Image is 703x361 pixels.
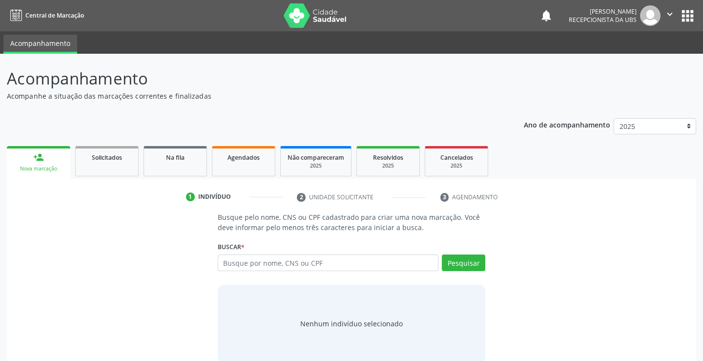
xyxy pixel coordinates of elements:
[373,153,403,162] span: Resolvidos
[166,153,185,162] span: Na fila
[186,192,195,201] div: 1
[7,66,489,91] p: Acompanhamento
[3,35,77,54] a: Acompanhamento
[661,5,679,26] button: 
[569,16,637,24] span: Recepcionista da UBS
[218,212,486,233] p: Busque pelo nome, CNS ou CPF cadastrado para criar uma nova marcação. Você deve informar pelo men...
[440,153,473,162] span: Cancelados
[364,162,413,170] div: 2025
[7,91,489,101] p: Acompanhe a situação das marcações correntes e finalizadas
[218,239,245,255] label: Buscar
[198,192,231,201] div: Indivíduo
[569,7,637,16] div: [PERSON_NAME]
[227,153,260,162] span: Agendados
[92,153,122,162] span: Solicitados
[640,5,661,26] img: img
[664,9,675,20] i: 
[432,162,481,170] div: 2025
[300,319,403,329] div: Nenhum indivíduo selecionado
[33,152,44,163] div: person_add
[442,255,485,271] button: Pesquisar
[7,7,84,23] a: Central de Marcação
[288,153,344,162] span: Não compareceram
[288,162,344,170] div: 2025
[679,7,696,24] button: apps
[524,118,610,130] p: Ano de acompanhamento
[539,9,553,22] button: notifications
[14,165,63,172] div: Nova marcação
[25,11,84,20] span: Central de Marcação
[218,255,439,271] input: Busque por nome, CNS ou CPF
